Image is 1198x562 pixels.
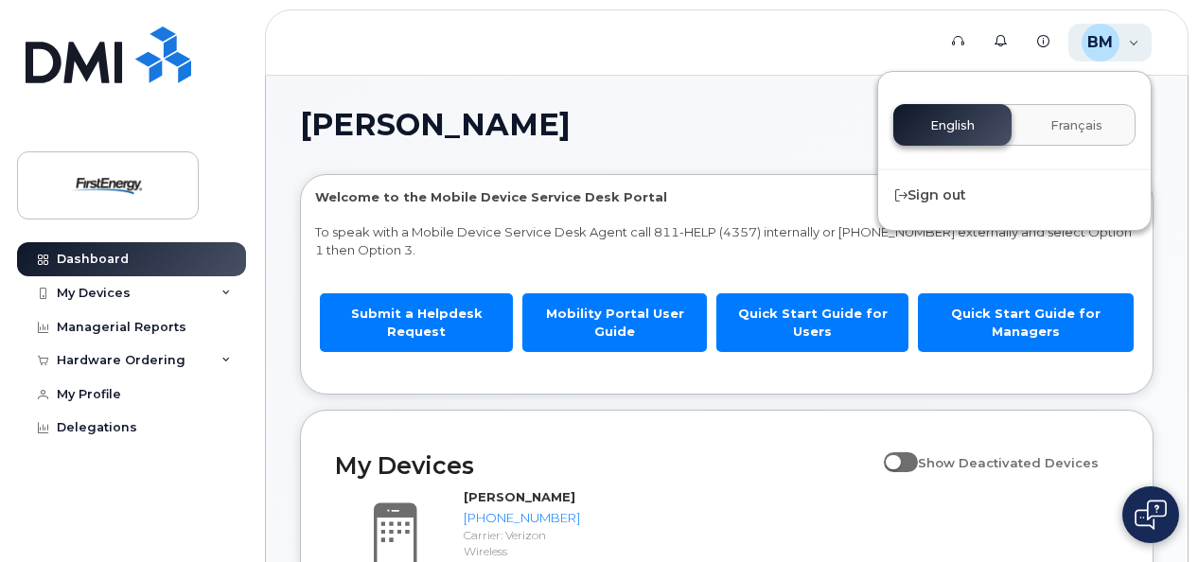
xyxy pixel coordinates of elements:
a: Quick Start Guide for Users [716,293,908,351]
p: To speak with a Mobile Device Service Desk Agent call 811-HELP (4357) internally or [PHONE_NUMBER... [315,223,1138,258]
div: Carrier: Verizon Wireless [464,527,580,559]
a: Submit a Helpdesk Request [320,293,513,351]
input: Show Deactivated Devices [884,445,899,460]
a: Quick Start Guide for Managers [918,293,1134,351]
a: Mobility Portal User Guide [522,293,707,351]
span: Show Deactivated Devices [918,455,1099,470]
strong: [PERSON_NAME] [464,489,575,504]
span: [PERSON_NAME] [300,111,571,139]
p: Welcome to the Mobile Device Service Desk Portal [315,188,1138,206]
img: Open chat [1135,500,1167,530]
div: Sign out [878,178,1151,213]
div: [PHONE_NUMBER] [464,509,580,527]
h2: My Devices [335,451,874,480]
span: Français [1050,118,1102,133]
